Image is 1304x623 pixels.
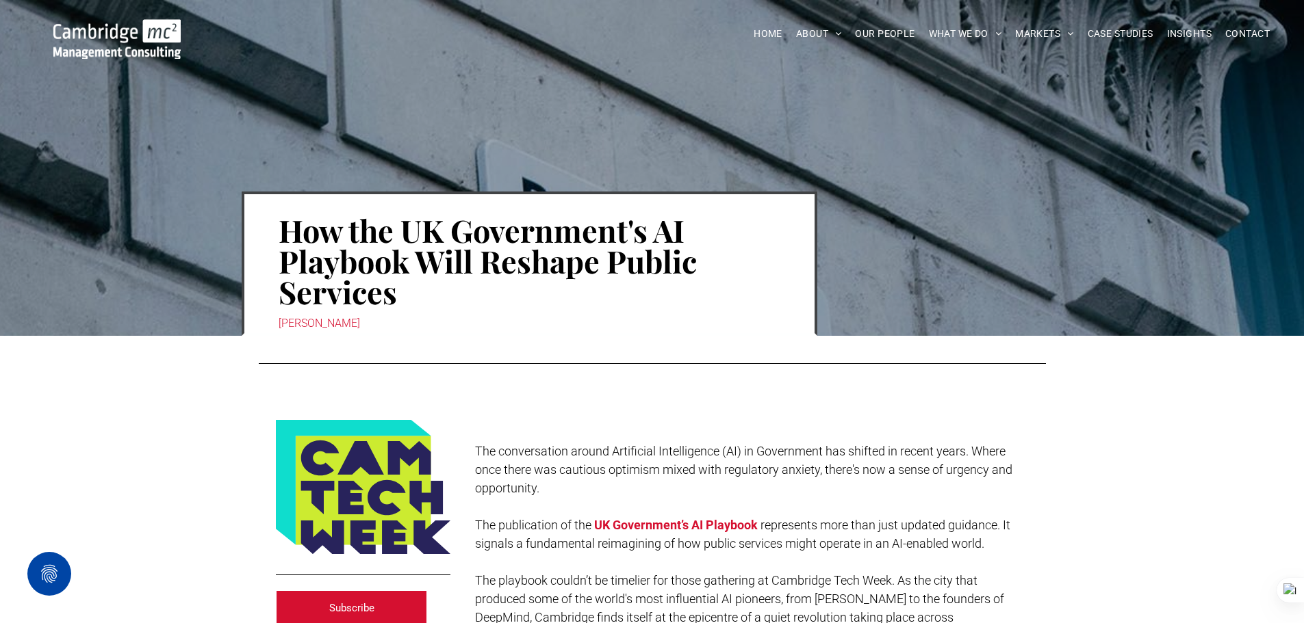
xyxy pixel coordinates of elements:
[279,213,780,308] h1: How the UK Government's AI Playbook Will Reshape Public Services
[1218,23,1277,44] a: CONTACT
[1081,23,1160,44] a: CASE STUDIES
[53,19,181,59] img: Go to Homepage
[1160,23,1218,44] a: INSIGHTS
[276,420,450,554] img: Logo featuring the words CAM TECH WEEK in bold, dark blue letters on a yellow-green background, w...
[1008,23,1080,44] a: MARKETS
[475,444,1012,495] span: The conversation around Artificial Intelligence (AI) in Government has shifted in recent years. W...
[475,518,591,532] span: The publication of the
[594,518,758,532] a: UK Government’s AI Playbook
[279,314,780,333] div: [PERSON_NAME]
[789,23,849,44] a: ABOUT
[747,23,789,44] a: HOME
[848,23,921,44] a: OUR PEOPLE
[922,23,1009,44] a: WHAT WE DO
